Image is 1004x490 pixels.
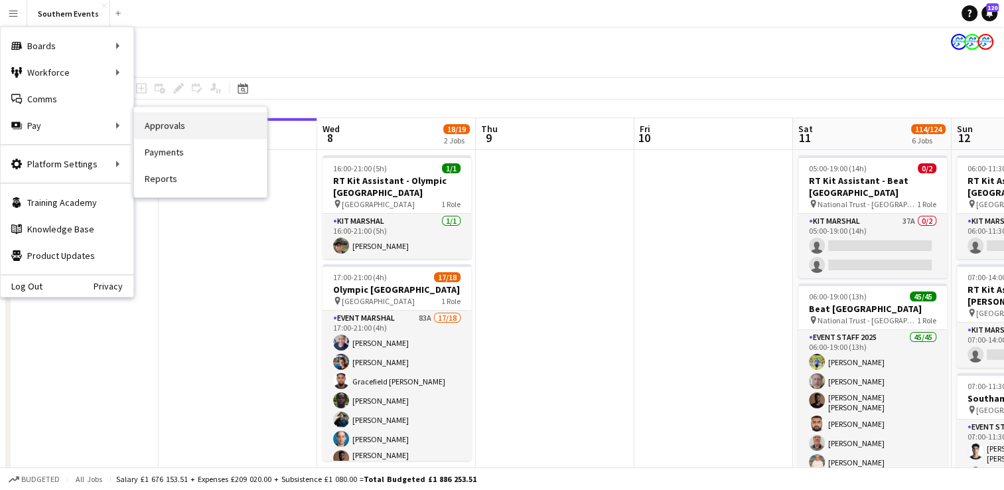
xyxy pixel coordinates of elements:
[1,33,133,59] div: Boards
[955,130,973,145] span: 12
[1,189,133,216] a: Training Academy
[333,272,387,282] span: 17:00-21:00 (4h)
[911,124,946,134] span: 114/124
[116,474,476,484] div: Salary £1 676 153.51 + Expenses £209 020.00 + Subsistence £1 080.00 =
[798,175,947,199] h3: RT Kit Assistant - Beat [GEOGRAPHIC_DATA]
[796,130,813,145] span: 11
[481,123,498,135] span: Thu
[1,216,133,242] a: Knowledge Base
[818,315,917,325] span: National Trust - [GEOGRAPHIC_DATA]
[364,474,476,484] span: Total Budgeted £1 886 253.51
[809,291,867,301] span: 06:00-19:00 (13h)
[7,472,62,487] button: Budgeted
[917,315,936,325] span: 1 Role
[798,303,947,315] h3: Beat [GEOGRAPHIC_DATA]
[323,264,471,461] app-job-card: 17:00-21:00 (4h)17/18Olympic [GEOGRAPHIC_DATA] [GEOGRAPHIC_DATA]1 RoleEvent Marshal83A17/1817:00-...
[986,3,999,12] span: 120
[1,59,133,86] div: Workforce
[342,199,415,209] span: [GEOGRAPHIC_DATA]
[977,34,993,50] app-user-avatar: RunThrough Events
[342,296,415,306] span: [GEOGRAPHIC_DATA]
[957,123,973,135] span: Sun
[981,5,997,21] a: 120
[951,34,967,50] app-user-avatar: RunThrough Events
[444,135,469,145] div: 2 Jobs
[134,112,267,139] a: Approvals
[1,151,133,177] div: Platform Settings
[442,163,461,173] span: 1/1
[910,291,936,301] span: 45/45
[809,163,867,173] span: 05:00-19:00 (14h)
[798,284,947,480] app-job-card: 06:00-19:00 (13h)45/45Beat [GEOGRAPHIC_DATA] National Trust - [GEOGRAPHIC_DATA]1 RoleEvent Staff ...
[964,34,980,50] app-user-avatar: RunThrough Events
[323,284,471,295] h3: Olympic [GEOGRAPHIC_DATA]
[21,475,60,484] span: Budgeted
[1,112,133,139] div: Pay
[441,296,461,306] span: 1 Role
[798,214,947,278] app-card-role: Kit Marshal37A0/205:00-19:00 (14h)
[27,1,110,27] button: Southern Events
[918,163,936,173] span: 0/2
[134,165,267,192] a: Reports
[94,281,133,291] a: Privacy
[323,123,340,135] span: Wed
[441,199,461,209] span: 1 Role
[917,199,936,209] span: 1 Role
[638,130,650,145] span: 10
[1,242,133,269] a: Product Updates
[443,124,470,134] span: 18/19
[434,272,461,282] span: 17/18
[640,123,650,135] span: Fri
[134,139,267,165] a: Payments
[798,123,813,135] span: Sat
[321,130,340,145] span: 8
[73,474,105,484] span: All jobs
[323,175,471,199] h3: RT Kit Assistant - Olympic [GEOGRAPHIC_DATA]
[323,214,471,259] app-card-role: Kit Marshal1/116:00-21:00 (5h)[PERSON_NAME]
[479,130,498,145] span: 9
[798,155,947,278] app-job-card: 05:00-19:00 (14h)0/2RT Kit Assistant - Beat [GEOGRAPHIC_DATA] National Trust - [GEOGRAPHIC_DATA]1...
[1,86,133,112] a: Comms
[333,163,387,173] span: 16:00-21:00 (5h)
[1,281,42,291] a: Log Out
[818,199,917,209] span: National Trust - [GEOGRAPHIC_DATA]
[912,135,945,145] div: 6 Jobs
[323,155,471,259] app-job-card: 16:00-21:00 (5h)1/1RT Kit Assistant - Olympic [GEOGRAPHIC_DATA] [GEOGRAPHIC_DATA]1 RoleKit Marsha...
